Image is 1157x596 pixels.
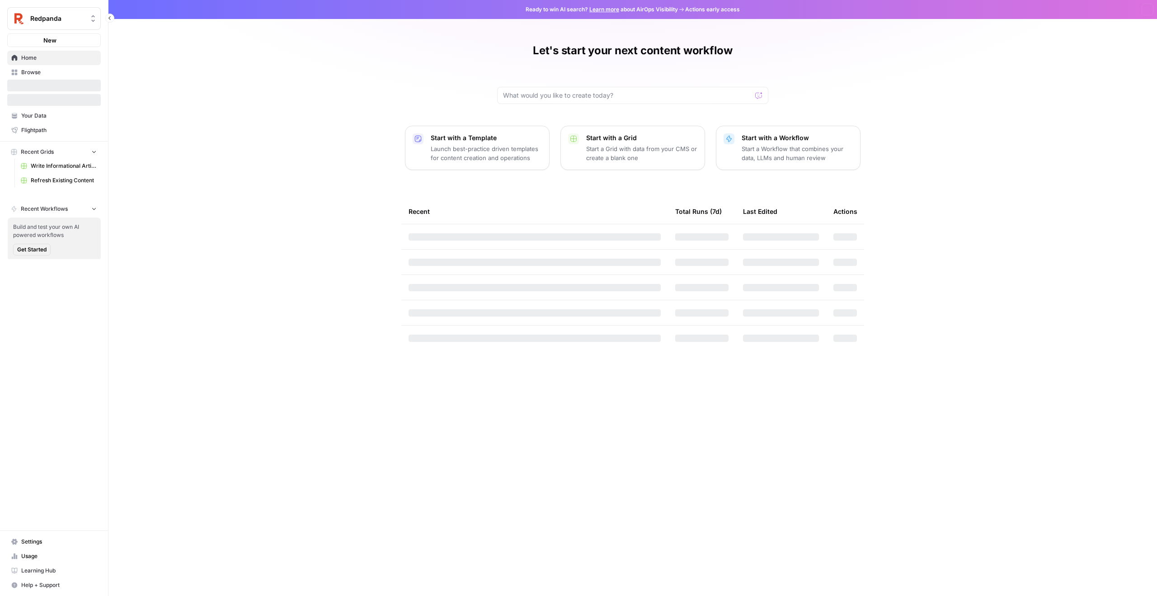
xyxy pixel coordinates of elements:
p: Start with a Workflow [742,133,853,142]
span: Redpanda [30,14,85,23]
span: Write Informational Article [31,162,97,170]
span: Build and test your own AI powered workflows [13,223,95,239]
a: Refresh Existing Content [17,173,101,188]
span: Settings [21,538,97,546]
div: Recent [409,199,661,224]
button: Workspace: Redpanda [7,7,101,30]
input: What would you like to create today? [503,91,752,100]
button: Start with a GridStart a Grid with data from your CMS or create a blank one [560,126,705,170]
p: Start a Workflow that combines your data, LLMs and human review [742,144,853,162]
div: Last Edited [743,199,777,224]
img: Redpanda Logo [10,10,27,27]
span: Your Data [21,112,97,120]
button: Recent Workflows [7,202,101,216]
a: Home [7,51,101,65]
p: Start with a Template [431,133,542,142]
button: Start with a WorkflowStart a Workflow that combines your data, LLMs and human review [716,126,861,170]
span: Actions early access [685,5,740,14]
a: Write Informational Article [17,159,101,173]
a: Usage [7,549,101,563]
span: Browse [21,68,97,76]
h1: Let's start your next content workflow [533,43,733,58]
a: Browse [7,65,101,80]
span: Refresh Existing Content [31,176,97,184]
button: New [7,33,101,47]
button: Help + Support [7,578,101,592]
span: Usage [21,552,97,560]
span: Ready to win AI search? about AirOps Visibility [526,5,678,14]
span: Learning Hub [21,567,97,575]
a: Your Data [7,109,101,123]
p: Start with a Grid [586,133,697,142]
span: Recent Workflows [21,205,68,213]
div: Actions [833,199,857,224]
a: Learn more [589,6,619,13]
button: Start with a TemplateLaunch best-practice driven templates for content creation and operations [405,126,550,170]
span: Recent Grids [21,148,54,156]
p: Launch best-practice driven templates for content creation and operations [431,144,542,162]
span: New [43,36,56,45]
p: Start a Grid with data from your CMS or create a blank one [586,144,697,162]
button: Get Started [13,244,51,255]
span: Get Started [17,246,47,254]
span: Flightpath [21,126,97,134]
span: Help + Support [21,581,97,589]
span: Home [21,54,97,62]
a: Learning Hub [7,563,101,578]
button: Recent Grids [7,145,101,159]
a: Settings [7,535,101,549]
a: Flightpath [7,123,101,137]
div: Total Runs (7d) [675,199,722,224]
